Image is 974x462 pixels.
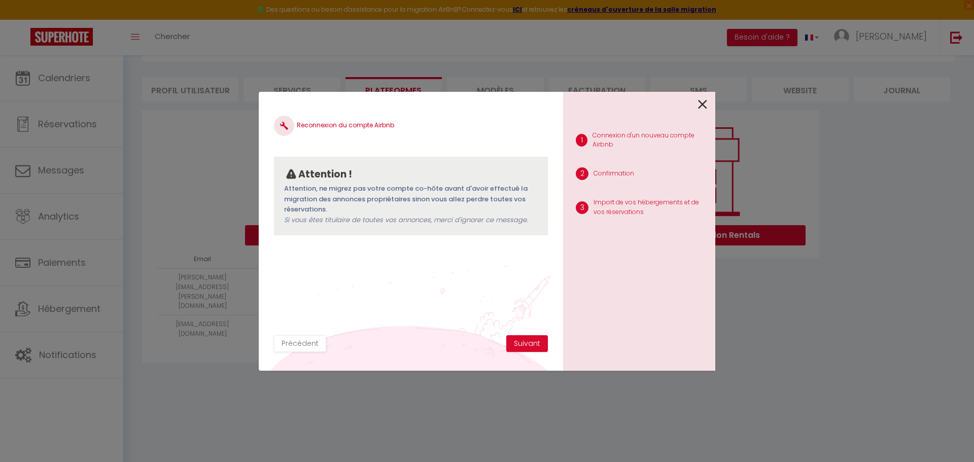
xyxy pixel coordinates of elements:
p: Connexion d'un nouveau compte Airbnb [593,131,707,150]
span: 1 [576,134,587,147]
p: Import de vos hébergements et de vos réservations [594,198,707,217]
button: Ouvrir le widget de chat LiveChat [8,4,39,34]
span: 2 [576,167,588,180]
button: Précédent [274,335,326,352]
p: Attention ! [298,167,352,182]
p: Confirmation [594,169,634,179]
h4: Reconnexion du compte Airbnb [274,116,548,136]
span: 3 [576,201,588,214]
button: Suivant [506,335,548,352]
p: Attention, ne migrez pas votre compte co-hôte avant d'avoir effectué la migration des annonces pr... [284,184,538,225]
span: Si vous êtes titulaire de toutes vos annonces, merci d'ignorer ce message. [284,215,528,225]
